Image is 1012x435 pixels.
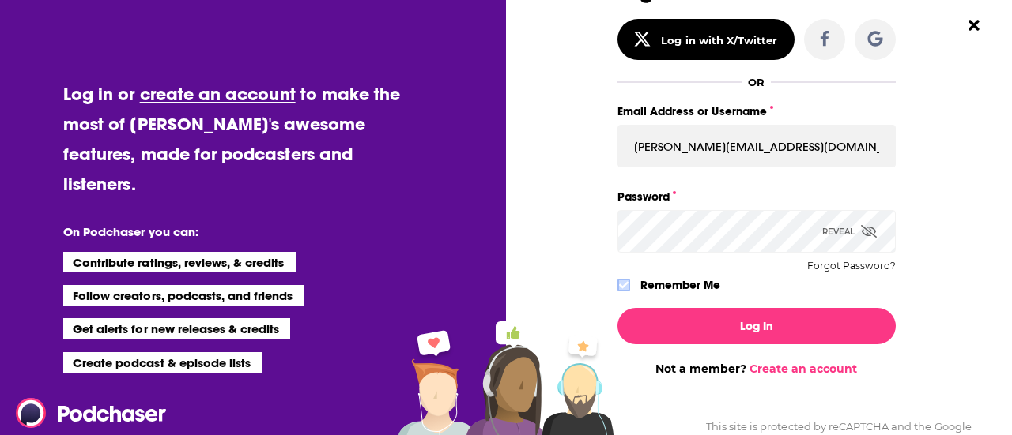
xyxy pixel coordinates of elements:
[617,308,896,344] button: Log In
[617,186,896,207] label: Password
[807,261,896,272] button: Forgot Password?
[617,101,896,122] label: Email Address or Username
[748,76,765,88] div: OR
[63,224,379,239] li: On Podchaser you can:
[617,125,896,167] input: Email Address or Username
[959,10,989,40] button: Close Button
[640,275,720,295] label: Remember Me
[822,210,877,253] div: Reveal
[16,398,168,428] img: Podchaser - Follow, Share and Rate Podcasts
[16,398,155,428] a: Podchaser - Follow, Share and Rate Podcasts
[63,285,304,306] li: Follow creators, podcasts, and friends
[617,19,795,60] button: Log in with X/Twitter
[617,362,896,376] div: Not a member?
[63,318,290,339] li: Get alerts for new releases & credits
[661,34,777,47] div: Log in with X/Twitter
[140,83,296,105] a: create an account
[63,352,262,373] li: Create podcast & episode lists
[63,252,296,272] li: Contribute ratings, reviews, & credits
[750,362,857,376] a: Create an account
